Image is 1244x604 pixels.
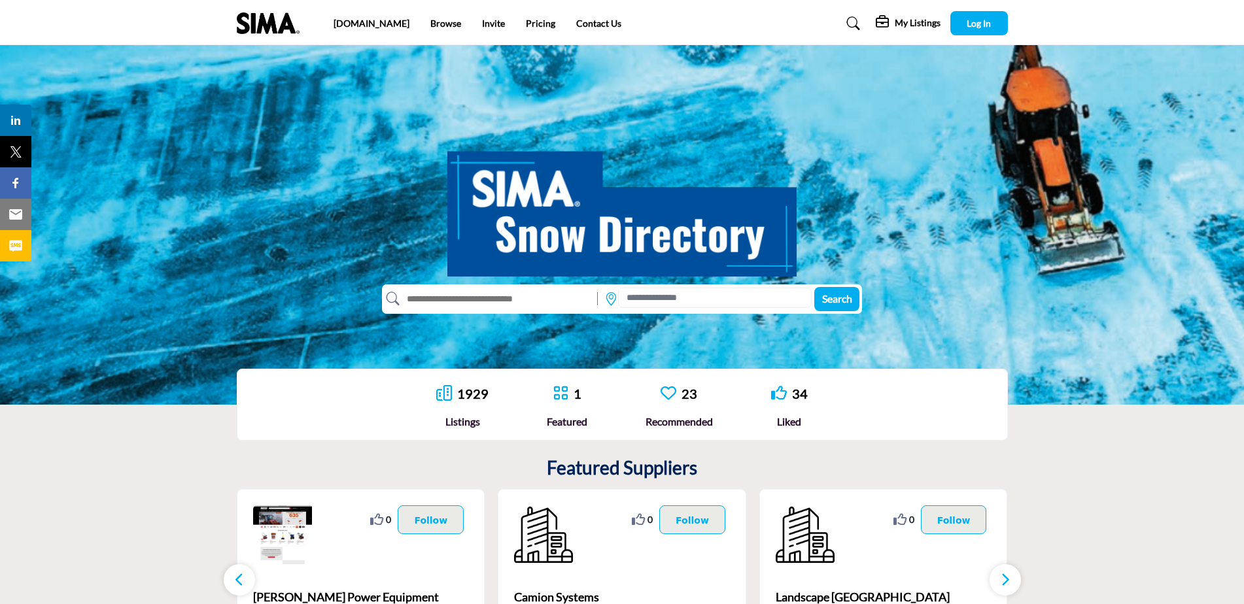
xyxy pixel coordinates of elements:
[430,18,461,29] a: Browse
[876,16,941,31] div: My Listings
[822,292,852,305] span: Search
[526,18,555,29] a: Pricing
[950,11,1008,35] button: Log In
[921,505,987,534] button: Follow
[334,18,409,29] a: [DOMAIN_NAME]
[967,18,991,29] span: Log In
[648,512,653,526] span: 0
[937,512,971,527] p: Follow
[436,414,489,429] div: Listings
[594,289,601,309] img: Rectangle%203585.svg
[676,512,709,527] p: Follow
[682,386,697,401] a: 23
[576,18,621,29] a: Contact Us
[574,386,581,401] a: 1
[547,457,697,479] h2: Featured Suppliers
[792,386,808,401] a: 34
[253,505,312,564] img: Russo Power Equipment
[482,18,505,29] a: Invite
[514,505,573,564] img: Camion Systems
[386,512,391,526] span: 0
[771,414,808,429] div: Liked
[909,512,914,526] span: 0
[398,505,464,534] button: Follow
[834,13,869,34] a: Search
[659,505,725,534] button: Follow
[457,386,489,401] a: 1929
[771,385,787,401] i: Go to Liked
[553,385,568,403] a: Go to Featured
[776,505,835,564] img: Landscape Ontario
[414,512,447,527] p: Follow
[895,17,941,29] h5: My Listings
[814,287,859,311] button: Search
[646,414,713,429] div: Recommended
[237,12,306,34] img: Site Logo
[661,385,676,403] a: Go to Recommended
[447,137,797,277] img: SIMA Snow Directory
[547,414,587,429] div: Featured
